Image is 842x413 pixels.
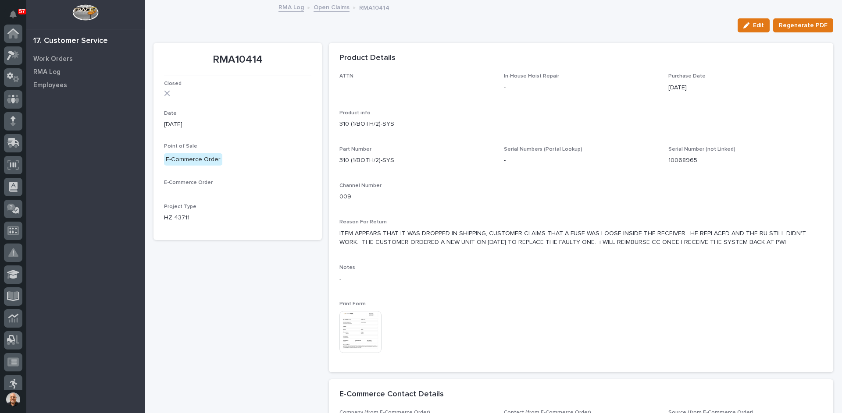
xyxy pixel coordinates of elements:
span: Purchase Date [668,74,706,79]
p: 310 (1/BOTH/2)-SYS [339,120,823,129]
span: Point of Sale [164,144,197,149]
p: ITEM APPEARS THAT IT WAS DROPPED IN SHIPPING, CUSTOMER CLAIMS THAT A FUSE WAS LOOSE INSIDE THE RE... [339,229,823,247]
span: Regenerate PDF [779,20,828,31]
a: Employees [26,78,145,92]
span: Product info [339,110,371,116]
p: RMA10414 [164,53,311,66]
span: Closed [164,81,182,86]
p: - [339,275,823,284]
p: Work Orders [33,55,73,63]
span: Edit [753,21,764,29]
span: Project Type [164,204,196,209]
span: In-House Hoist Repair [504,74,559,79]
span: ATTN [339,74,353,79]
div: E-Commerce Order [164,153,222,166]
p: HZ 43711 [164,213,311,222]
span: Serial Numbers (Portal Lookup) [504,147,582,152]
p: 009 [339,192,493,201]
a: RMA Log [26,65,145,78]
button: Edit [738,18,770,32]
div: 17. Customer Service [33,36,108,46]
p: RMA Log [33,68,61,76]
h2: Product Details [339,53,396,63]
p: [DATE] [668,83,822,92]
span: Print Form [339,301,366,307]
button: Notifications [4,5,22,24]
span: Part Number [339,147,371,152]
p: Employees [33,81,67,89]
p: 57 [19,8,25,14]
div: Notifications57 [11,11,22,25]
p: 310 (1/BOTH/2)-SYS [339,156,493,165]
span: Channel Number [339,183,382,188]
p: 10068965 [668,156,822,165]
p: [DATE] [164,120,311,129]
span: E-Commerce Order [164,180,213,185]
a: RMA Log [278,2,304,12]
span: Serial Number (not Linked) [668,147,735,152]
span: Date [164,111,177,116]
h2: E-Commerce Contact Details [339,390,444,399]
p: - [504,156,658,165]
p: - [504,83,658,92]
button: Regenerate PDF [773,18,833,32]
a: Open Claims [314,2,350,12]
span: Notes [339,265,355,270]
img: Workspace Logo [72,4,98,21]
p: RMA10414 [359,2,389,12]
a: Work Orders [26,52,145,65]
span: Reason For Return [339,219,387,225]
button: users-avatar [4,390,22,409]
